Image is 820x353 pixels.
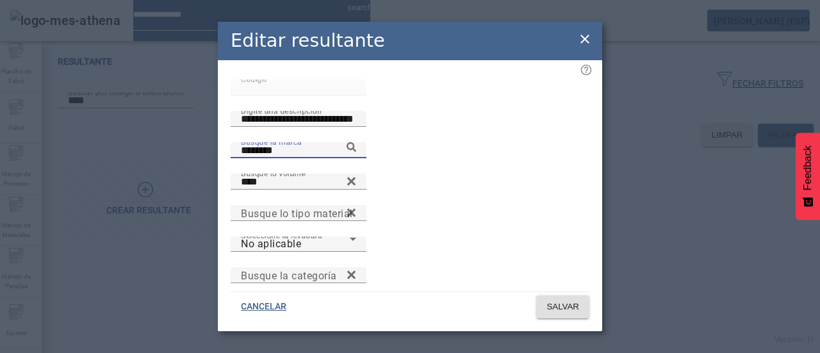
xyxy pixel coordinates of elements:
[241,74,266,83] mat-label: Código
[802,145,814,190] span: Feedback
[796,133,820,220] button: Feedback - Mostrar pesquisa
[536,295,589,318] button: SALVAR
[241,300,286,313] span: CANCELAR
[241,268,356,283] input: Number
[241,238,301,250] span: No aplicable
[241,106,322,115] mat-label: Digite una descripción
[241,168,306,177] mat-label: Busque lo volume
[546,300,579,313] span: SALVAR
[241,174,356,190] input: Number
[241,143,356,158] input: Number
[241,269,337,281] mat-label: Busque la categoría
[241,206,356,221] input: Number
[231,295,297,318] button: CANCELAR
[231,27,385,54] h2: Editar resultante
[241,207,353,219] mat-label: Busque lo tipo material
[241,137,302,146] mat-label: Busque la marca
